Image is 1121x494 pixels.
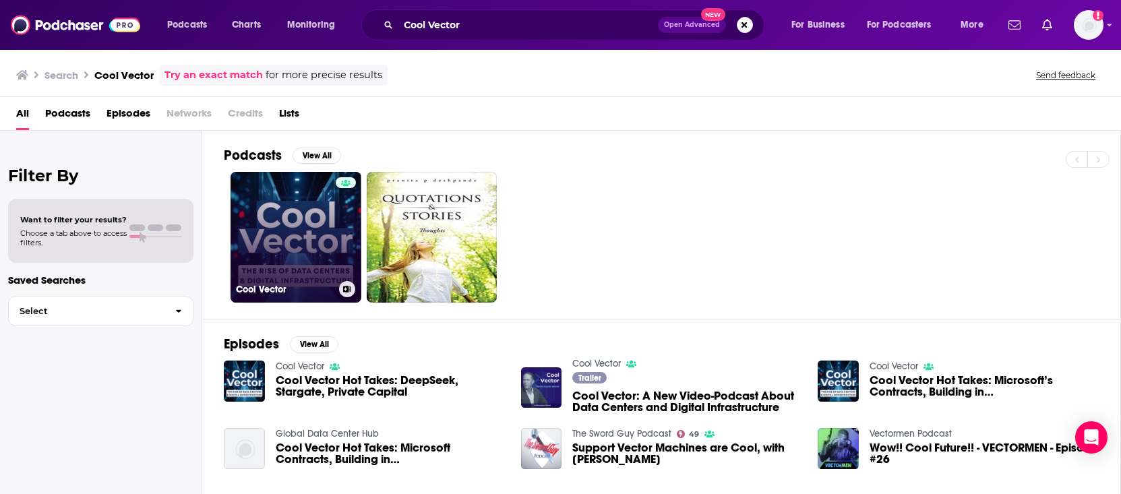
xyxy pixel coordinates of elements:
[94,69,154,82] h3: Cool Vector
[167,16,207,34] span: Podcasts
[8,166,193,185] h2: Filter By
[870,375,1099,398] span: Cool Vector Hot Takes: Microsoft’s Contracts, Building in [GEOGRAPHIC_DATA], RE Allocations, Blac...
[572,442,801,465] span: Support Vector Machines are Cool, with [PERSON_NAME]
[870,375,1099,398] a: Cool Vector Hot Takes: Microsoft’s Contracts, Building in Johor, RE Allocations, Blackstone’s Uti...
[572,390,801,413] a: Cool Vector: A New Video-Podcast About Data Centers and Digital Infrastructure
[45,102,90,130] a: Podcasts
[782,14,861,36] button: open menu
[278,14,353,36] button: open menu
[224,428,265,469] img: Cool Vector Hot Takes: Microsoft Contracts, Building in Johor, RE Allocations, Blackstone’s Utility
[1032,69,1099,81] button: Send feedback
[223,14,269,36] a: Charts
[276,361,324,372] a: Cool Vector
[20,228,127,247] span: Choose a tab above to access filters.
[1074,10,1103,40] span: Logged in as HWdata
[224,147,341,164] a: PodcastsView All
[293,148,341,164] button: View All
[572,428,671,439] a: The Sword Guy Podcast
[867,16,932,34] span: For Podcasters
[276,375,505,398] a: Cool Vector Hot Takes: DeepSeek, Stargate, Private Capital
[8,296,193,326] button: Select
[107,102,150,130] a: Episodes
[279,102,299,130] a: Lists
[658,17,726,33] button: Open AdvancedNew
[236,284,334,295] h3: Cool Vector
[232,16,261,34] span: Charts
[164,67,263,83] a: Try an exact match
[858,14,951,36] button: open menu
[572,358,621,369] a: Cool Vector
[701,8,725,21] span: New
[961,16,983,34] span: More
[266,67,382,83] span: for more precise results
[521,367,562,408] img: Cool Vector: A New Video-Podcast About Data Centers and Digital Infrastructure
[158,14,224,36] button: open menu
[287,16,335,34] span: Monitoring
[374,9,777,40] div: Search podcasts, credits, & more...
[870,361,918,372] a: Cool Vector
[276,442,505,465] span: Cool Vector Hot Takes: Microsoft Contracts, Building in [GEOGRAPHIC_DATA], RE Allocations, Blacks...
[677,430,699,438] a: 49
[231,172,361,303] a: Cool Vector
[276,442,505,465] a: Cool Vector Hot Takes: Microsoft Contracts, Building in Johor, RE Allocations, Blackstone’s Utility
[224,336,338,352] a: EpisodesView All
[1074,10,1103,40] button: Show profile menu
[870,442,1099,465] a: Wow!! Cool Future!! - VECTORMEN - Episode #26
[44,69,78,82] h3: Search
[1037,13,1058,36] a: Show notifications dropdown
[228,102,263,130] span: Credits
[1074,10,1103,40] img: User Profile
[689,431,699,437] span: 49
[572,442,801,465] a: Support Vector Machines are Cool, with Kari Baker
[276,428,379,439] a: Global Data Center Hub
[166,102,212,130] span: Networks
[951,14,1000,36] button: open menu
[818,361,859,402] img: Cool Vector Hot Takes: Microsoft’s Contracts, Building in Johor, RE Allocations, Blackstone’s Uti...
[521,428,562,469] img: Support Vector Machines are Cool, with Kari Baker
[20,215,127,224] span: Want to filter your results?
[818,428,859,469] img: Wow!! Cool Future!! - VECTORMEN - Episode #26
[1075,421,1108,454] div: Open Intercom Messenger
[398,14,658,36] input: Search podcasts, credits, & more...
[578,374,601,382] span: Trailer
[224,147,282,164] h2: Podcasts
[791,16,845,34] span: For Business
[11,12,140,38] img: Podchaser - Follow, Share and Rate Podcasts
[1093,10,1103,21] svg: Add a profile image
[224,361,265,402] img: Cool Vector Hot Takes: DeepSeek, Stargate, Private Capital
[16,102,29,130] a: All
[870,428,952,439] a: Vectormen Podcast
[9,307,164,315] span: Select
[290,336,338,352] button: View All
[1003,13,1026,36] a: Show notifications dropdown
[8,274,193,286] p: Saved Searches
[664,22,720,28] span: Open Advanced
[224,336,279,352] h2: Episodes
